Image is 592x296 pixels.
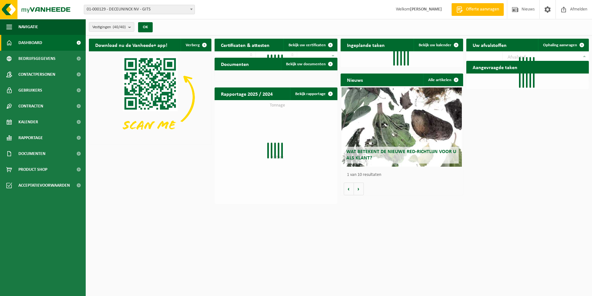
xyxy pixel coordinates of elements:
button: Verberg [181,39,211,51]
span: Bedrijfsgegevens [18,51,56,67]
span: Ophaling aanvragen [543,43,577,47]
a: Alle artikelen [423,74,462,86]
button: OK [138,22,153,32]
a: Bekijk uw documenten [281,58,337,70]
span: Rapportage [18,130,43,146]
span: Contracten [18,98,43,114]
h2: Uw afvalstoffen [466,39,513,51]
count: (40/40) [113,25,126,29]
span: Documenten [18,146,45,162]
h2: Nieuws [341,74,369,86]
span: Acceptatievoorwaarden [18,177,70,193]
a: Ophaling aanvragen [538,39,588,51]
span: Offerte aanvragen [464,6,501,13]
span: Bekijk uw documenten [286,62,326,66]
span: Kalender [18,114,38,130]
p: 1 van 10 resultaten [347,173,460,177]
img: Download de VHEPlus App [89,51,211,143]
span: Dashboard [18,35,42,51]
h2: Download nu de Vanheede+ app! [89,39,174,51]
h2: Documenten [215,58,255,70]
a: Offerte aanvragen [451,3,504,16]
a: Bekijk uw certificaten [283,39,337,51]
span: Product Shop [18,162,47,177]
h2: Rapportage 2025 / 2024 [215,87,279,100]
strong: [PERSON_NAME] [410,7,442,12]
span: Verberg [186,43,200,47]
a: Bekijk uw kalender [414,39,462,51]
span: Bekijk uw certificaten [289,43,326,47]
button: Vestigingen(40/40) [89,22,134,32]
a: Bekijk rapportage [290,87,337,100]
span: Navigatie [18,19,38,35]
span: Wat betekent de nieuwe RED-richtlijn voor u als klant? [346,149,456,160]
span: 01-000129 - DECEUNINCK NV - GITS [84,5,195,14]
span: Gebruikers [18,82,42,98]
span: Vestigingen [92,23,126,32]
span: Bekijk uw kalender [419,43,451,47]
button: Vorige [344,183,354,195]
a: Wat betekent de nieuwe RED-richtlijn voor u als klant? [342,87,462,167]
span: Contactpersonen [18,67,55,82]
h2: Ingeplande taken [341,39,391,51]
h2: Certificaten & attesten [215,39,276,51]
h2: Aangevraagde taken [466,61,524,73]
button: Volgende [354,183,364,195]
